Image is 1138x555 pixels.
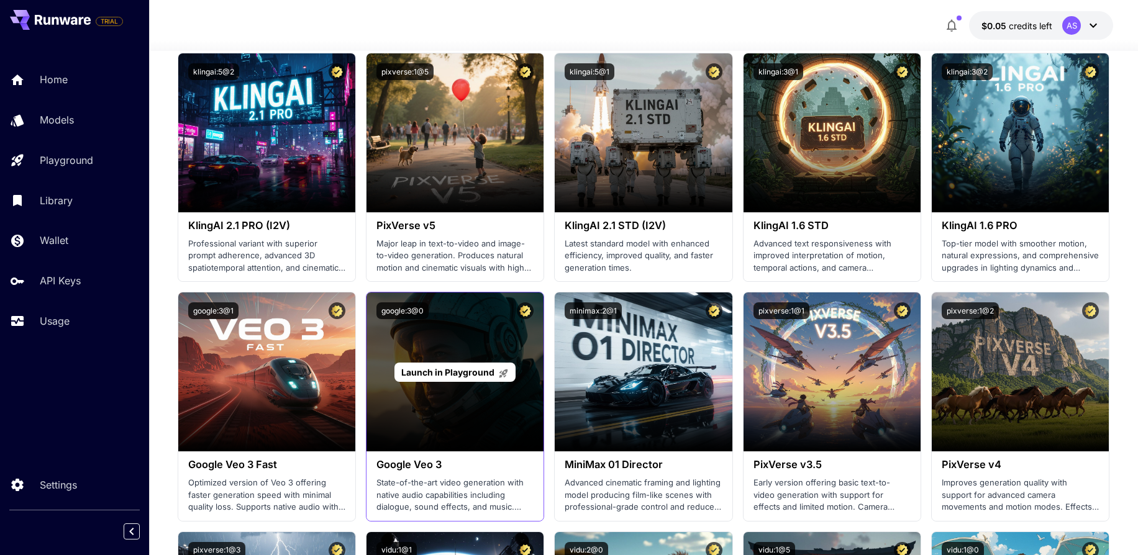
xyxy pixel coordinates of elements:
[394,363,516,382] a: Launch in Playground
[942,477,1099,513] p: Improves generation quality with support for advanced camera movements and motion modes. Effects ...
[133,520,149,543] div: Collapse sidebar
[40,193,73,208] p: Library
[329,63,345,80] button: Certified Model – Vetted for best performance and includes a commercial license.
[706,63,722,80] button: Certified Model – Vetted for best performance and includes a commercial license.
[753,459,911,471] h3: PixVerse v3.5
[706,302,722,319] button: Certified Model – Vetted for best performance and includes a commercial license.
[188,302,239,319] button: google:3@1
[40,72,68,87] p: Home
[942,63,993,80] button: klingai:3@2
[753,220,911,232] h3: KlingAI 1.6 STD
[744,292,921,451] img: alt
[894,63,911,80] button: Certified Model – Vetted for best performance and includes a commercial license.
[40,153,93,168] p: Playground
[124,523,140,539] button: Collapse sidebar
[40,273,81,288] p: API Keys
[565,220,722,232] h3: KlingAI 2.1 STD (I2V)
[188,220,345,232] h3: KlingAI 2.1 PRO (I2V)
[40,233,68,248] p: Wallet
[517,63,534,80] button: Certified Model – Vetted for best performance and includes a commercial license.
[96,17,122,26] span: TRIAL
[753,238,911,274] p: Advanced text responsiveness with improved interpretation of motion, temporal actions, and camera...
[942,459,1099,471] h3: PixVerse v4
[96,14,123,29] span: Add your payment card to enable full platform functionality.
[376,302,429,319] button: google:3@0
[188,63,239,80] button: klingai:5@2
[329,302,345,319] button: Certified Model – Vetted for best performance and includes a commercial license.
[376,220,534,232] h3: PixVerse v5
[894,302,911,319] button: Certified Model – Vetted for best performance and includes a commercial license.
[565,477,722,513] p: Advanced cinematic framing and lighting model producing film-like scenes with professional-grade ...
[932,53,1109,212] img: alt
[753,302,809,319] button: pixverse:1@1
[565,63,614,80] button: klingai:5@1
[942,238,1099,274] p: Top-tier model with smoother motion, natural expressions, and comprehensive upgrades in lighting ...
[981,20,1009,31] span: $0.05
[555,53,732,212] img: alt
[932,292,1109,451] img: alt
[753,477,911,513] p: Early version offering basic text-to-video generation with support for effects and limited motion...
[188,459,345,471] h3: Google Veo 3 Fast
[1082,302,1099,319] button: Certified Model – Vetted for best performance and includes a commercial license.
[1009,20,1052,31] span: credits left
[178,292,355,451] img: alt
[753,63,803,80] button: klingai:3@1
[1062,16,1081,35] div: AS
[188,477,345,513] p: Optimized version of Veo 3 offering faster generation speed with minimal quality loss. Supports n...
[376,238,534,274] p: Major leap in text-to-video and image-to-video generation. Produces natural motion and cinematic ...
[401,367,494,377] span: Launch in Playground
[517,302,534,319] button: Certified Model – Vetted for best performance and includes a commercial license.
[366,53,544,212] img: alt
[376,63,434,80] button: pixverse:1@5
[40,112,74,127] p: Models
[555,292,732,451] img: alt
[942,302,999,319] button: pixverse:1@2
[969,11,1113,40] button: $0.05AS
[1082,63,1099,80] button: Certified Model – Vetted for best performance and includes a commercial license.
[40,314,70,328] p: Usage
[942,220,1099,232] h3: KlingAI 1.6 PRO
[565,459,722,471] h3: MiniMax 01 Director
[188,238,345,274] p: Professional variant with superior prompt adherence, advanced 3D spatiotemporal attention, and ci...
[40,477,77,492] p: Settings
[376,459,534,471] h3: Google Veo 3
[565,238,722,274] p: Latest standard model with enhanced efficiency, improved quality, and faster generation times.
[1076,495,1138,555] iframe: Chat Widget
[744,53,921,212] img: alt
[565,302,622,319] button: minimax:2@1
[376,477,534,513] p: State-of-the-art video generation with native audio capabilities including dialogue, sound effect...
[178,53,355,212] img: alt
[981,19,1052,32] div: $0.05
